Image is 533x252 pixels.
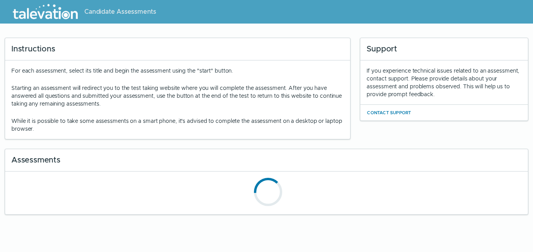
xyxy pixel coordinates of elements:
[11,67,344,133] div: For each assessment, select its title and begin the assessment using the "start" button.
[11,117,344,133] p: While it is possible to take some assessments on a smart phone, it's advised to complete the asse...
[367,108,411,117] button: Contact Support
[84,7,156,16] span: Candidate Assessments
[11,84,344,108] p: Starting an assessment will redirect you to the test taking website where you will complete the a...
[360,38,528,60] div: Support
[9,2,81,22] img: Talevation_Logo_Transparent_white.png
[367,67,522,98] div: If you experience technical issues related to an assessment, contact support. Please provide deta...
[5,38,350,60] div: Instructions
[5,149,528,172] div: Assessments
